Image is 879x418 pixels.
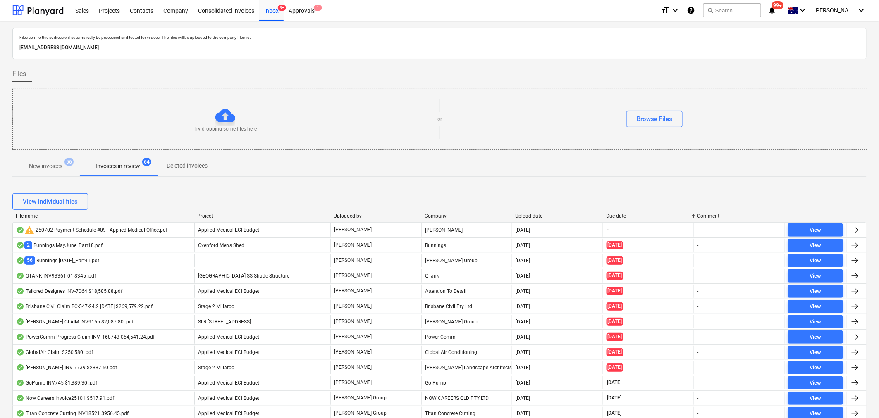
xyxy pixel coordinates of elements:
[16,334,24,340] div: OCR finished
[334,242,372,249] p: [PERSON_NAME]
[697,411,698,416] div: -
[24,241,32,249] span: 2
[334,349,372,356] p: [PERSON_NAME]
[198,395,259,401] span: Applied Medical ECI Budget
[425,213,509,219] div: Company
[198,288,259,294] span: Applied Medical ECI Budget
[697,365,698,370] div: -
[810,287,822,296] div: View
[334,318,372,325] p: [PERSON_NAME]
[607,379,623,386] span: [DATE]
[421,376,512,389] div: Go Pump
[12,69,26,79] span: Files
[810,348,822,357] div: View
[788,376,843,389] button: View
[788,269,843,283] button: View
[16,380,97,386] div: GoPump INV745 $1,389.30 .pdf
[421,361,512,374] div: [PERSON_NAME] Landscape Architects
[697,273,698,279] div: -
[421,392,512,405] div: NOW CAREERS QLD PTY LTD
[810,317,822,327] div: View
[810,226,822,235] div: View
[606,213,690,219] div: Due date
[788,346,843,359] button: View
[16,256,99,264] div: Bunnings [DATE]_Part41.pdf
[198,334,259,340] span: Applied Medical ECI Budget
[334,303,372,310] p: [PERSON_NAME]
[697,304,698,309] div: -
[16,349,93,356] div: GlobalAir Claim $250,580 .pdf
[334,364,372,371] p: [PERSON_NAME]
[697,288,698,294] div: -
[788,285,843,298] button: View
[193,126,257,133] p: Try dropping some files here
[810,332,822,342] div: View
[697,334,698,340] div: -
[810,302,822,311] div: View
[16,395,114,401] div: Now Careers Invoice25101 $517.91.pdf
[788,330,843,344] button: View
[772,1,784,9] span: 99+
[421,346,512,359] div: Global Air Conditioning
[16,288,24,294] div: OCR finished
[788,223,843,237] button: View
[16,273,96,279] div: QTANK INV93361-01 $345 .pdf
[167,161,208,170] p: Deleted invoices
[24,225,34,235] span: warning
[838,378,879,418] iframe: Chat Widget
[768,5,776,15] i: notifications
[697,380,698,386] div: -
[810,241,822,250] div: View
[421,254,512,267] div: [PERSON_NAME] Group
[198,273,289,279] span: Cedar Creek SS Shade Structure
[12,193,88,210] button: View individual files
[607,287,623,295] span: [DATE]
[421,223,512,237] div: [PERSON_NAME]
[697,395,698,401] div: -
[707,7,714,14] span: search
[516,334,530,340] div: [DATE]
[334,213,418,219] div: Uploaded by
[334,272,372,279] p: [PERSON_NAME]
[198,304,234,309] span: Stage 2 Millaroo
[421,285,512,298] div: Attention To Detail
[198,411,259,416] span: Applied Medical ECI Budget
[16,318,134,325] div: [PERSON_NAME] CLAIM INV9155 $2,087.80 .pdf
[198,380,259,386] span: Applied Medical ECI Budget
[607,256,623,264] span: [DATE]
[16,334,155,340] div: PowerComm Progress Claim INV_168743 $54,541.24.pdf
[607,363,623,371] span: [DATE]
[334,410,387,417] p: [PERSON_NAME] Group
[16,225,167,235] div: 250702 Payment Schedule #09 - Applied Medical Office.pdf
[516,365,530,370] div: [DATE]
[607,226,610,233] span: -
[142,158,151,166] span: 64
[12,89,867,150] div: Try dropping some files hereorBrowse Files
[421,315,512,328] div: [PERSON_NAME] Group
[810,363,822,373] div: View
[334,226,372,233] p: [PERSON_NAME]
[857,5,867,15] i: keyboard_arrow_down
[670,5,680,15] i: keyboard_arrow_down
[16,227,24,233] div: OCR finished
[516,288,530,294] div: [DATE]
[788,300,843,313] button: View
[810,394,822,403] div: View
[198,349,259,355] span: Applied Medical ECI Budget
[421,239,512,252] div: Bunnings
[788,239,843,252] button: View
[421,300,512,313] div: Brisbane Civil Pty Ltd
[64,158,74,166] span: 56
[16,257,24,264] div: OCR finished
[16,303,153,310] div: Brisbane Civil Claim BC-547-24.2 [DATE] $269,579.22.pdf
[24,256,35,264] span: 56
[516,349,530,355] div: [DATE]
[16,380,24,386] div: OCR finished
[637,114,672,124] div: Browse Files
[516,411,530,416] div: [DATE]
[607,318,623,325] span: [DATE]
[334,257,372,264] p: [PERSON_NAME]
[16,242,24,249] div: OCR finished
[16,273,24,279] div: OCR finished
